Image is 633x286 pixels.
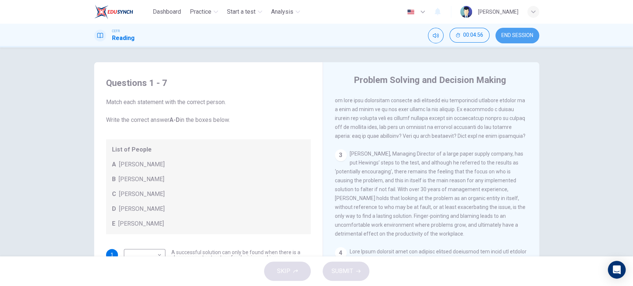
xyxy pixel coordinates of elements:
[106,77,311,89] h4: Questions 1 - 7
[501,33,533,39] span: END SESSION
[271,7,293,16] span: Analysis
[335,149,347,161] div: 3
[112,175,116,184] span: B
[449,28,489,43] button: 00:04:56
[119,204,165,213] span: [PERSON_NAME]
[112,29,120,34] span: CEFR
[224,5,265,19] button: Start a test
[118,219,164,228] span: [PERSON_NAME]
[150,5,184,19] button: Dashboard
[119,160,165,169] span: [PERSON_NAME]
[227,7,255,16] span: Start a test
[406,9,415,15] img: en
[153,7,181,16] span: Dashboard
[106,98,311,124] span: Match each statement with the correct person. Write the correct answer in the boxes below.
[460,6,472,18] img: Profile picture
[335,151,525,237] span: [PERSON_NAME], Managing Director of a large paper supply company, has put Hewings’ steps to the t...
[111,252,113,257] span: 1
[119,175,164,184] span: [PERSON_NAME]
[268,5,303,19] button: Analysis
[495,28,539,43] button: END SESSION
[463,32,483,38] span: 00:04:56
[608,261,626,279] div: Open Intercom Messenger
[112,190,116,199] span: C
[187,5,221,19] button: Practice
[119,190,165,199] span: [PERSON_NAME]
[449,28,489,43] div: Hide
[169,116,180,123] b: A-D
[112,160,116,169] span: A
[354,74,506,86] h4: Problem Solving and Decision Making
[335,247,347,259] div: 4
[112,34,135,43] h1: Reading
[112,204,116,213] span: D
[190,7,211,16] span: Practice
[112,219,115,228] span: E
[478,7,518,16] div: [PERSON_NAME]
[94,4,133,19] img: EduSynch logo
[112,145,305,154] span: List of People
[94,4,150,19] a: EduSynch logo
[428,28,444,43] div: Mute
[171,250,311,260] span: A successful solution can only be found when there is a clear corporate structure for decision ma...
